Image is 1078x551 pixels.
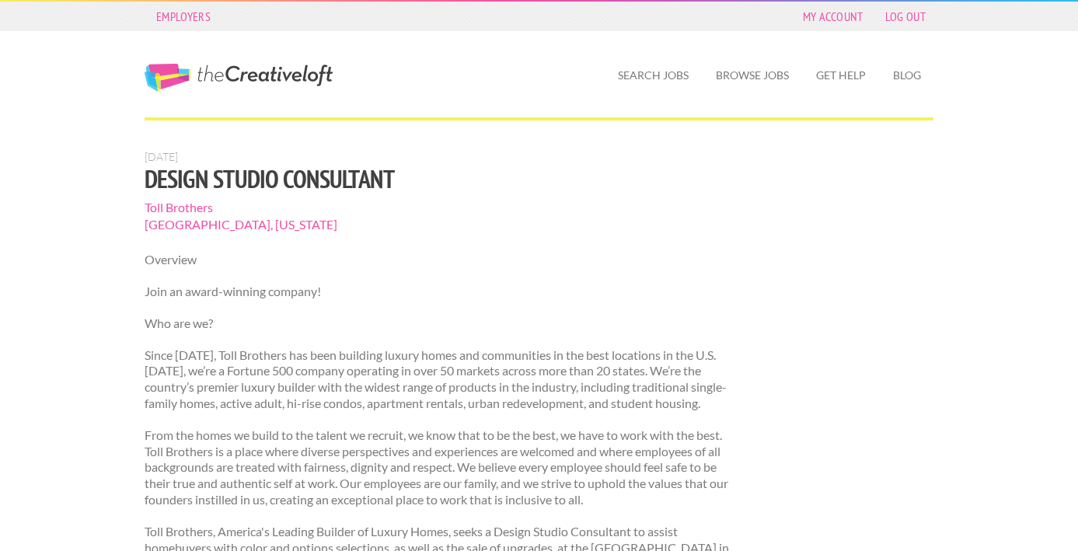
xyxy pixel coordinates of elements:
[703,58,801,93] a: Browse Jobs
[877,5,933,27] a: Log Out
[145,64,333,92] a: The Creative Loft
[795,5,871,27] a: My Account
[605,58,701,93] a: Search Jobs
[145,252,730,268] p: Overview
[145,316,730,332] p: Who are we?
[881,58,933,93] a: Blog
[804,58,878,93] a: Get Help
[145,150,178,163] span: [DATE]
[145,284,730,300] p: Join an award-winning company!
[145,347,730,412] p: Since [DATE], Toll Brothers has been building luxury homes and communities in the best locations ...
[145,165,730,193] h1: Design Studio Consultant
[145,427,730,508] p: From the homes we build to the talent we recruit, we know that to be the best, we have to work wi...
[145,199,730,216] span: Toll Brothers
[145,216,730,233] span: [GEOGRAPHIC_DATA], [US_STATE]
[148,5,218,27] a: Employers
